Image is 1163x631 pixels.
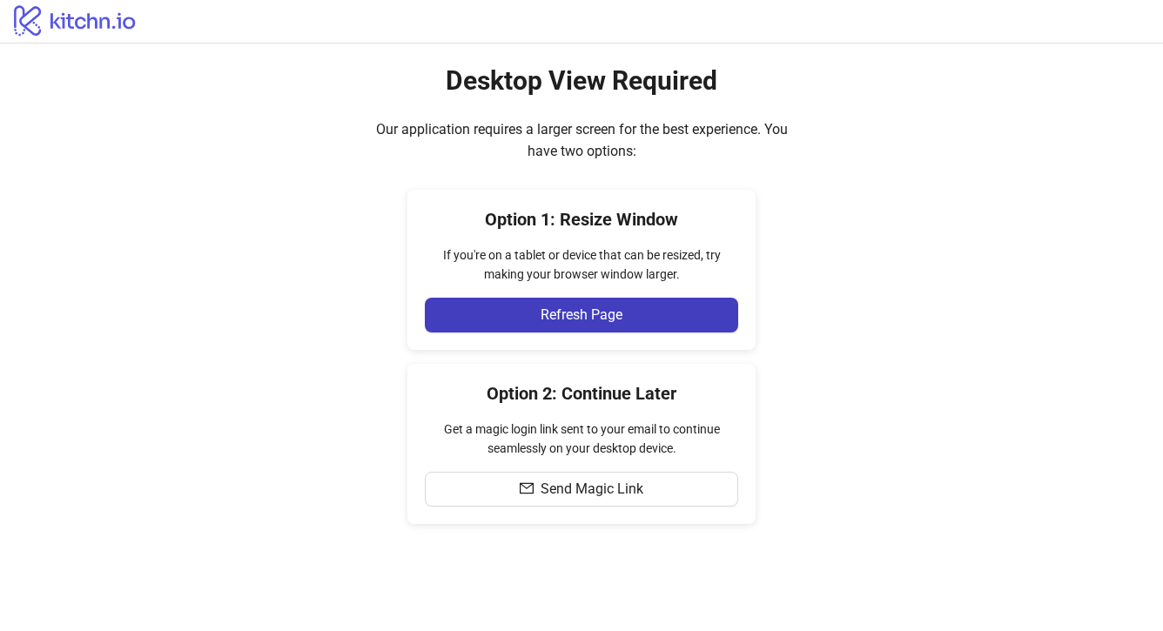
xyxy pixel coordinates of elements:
[425,472,738,507] button: Send Magic Link
[425,420,738,458] div: Get a magic login link sent to your email to continue seamlessly on your desktop device.
[364,118,799,162] div: Our application requires a larger screen for the best experience. You have two options:
[520,481,534,495] span: mail
[425,207,738,232] h4: Option 1: Resize Window
[541,481,643,497] span: Send Magic Link
[425,381,738,406] h4: Option 2: Continue Later
[425,245,738,284] div: If you're on a tablet or device that can be resized, try making your browser window larger.
[541,307,622,323] span: Refresh Page
[446,64,717,97] h2: Desktop View Required
[425,298,738,332] button: Refresh Page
